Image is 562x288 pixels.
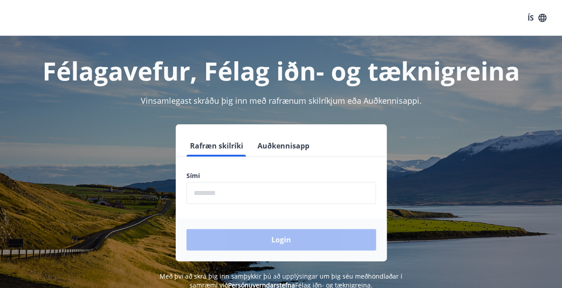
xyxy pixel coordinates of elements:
[254,135,313,157] button: Auðkennisapp
[141,95,422,106] span: Vinsamlegast skráðu þig inn með rafrænum skilríkjum eða Auðkennisappi.
[11,54,551,88] h1: Félagavefur, Félag iðn- og tæknigreina
[186,135,247,157] button: Rafræn skilríki
[523,10,551,26] button: ÍS
[186,171,376,180] label: Sími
